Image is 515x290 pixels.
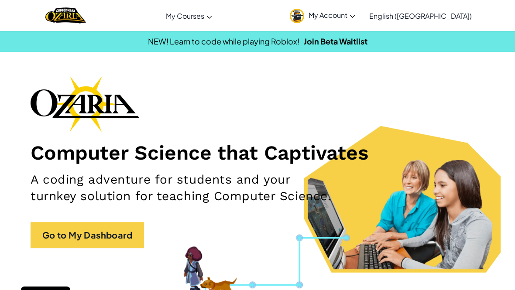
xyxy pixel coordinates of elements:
img: Ozaria branding logo [31,76,140,132]
h2: A coding adventure for students and your turnkey solution for teaching Computer Science. [31,171,335,205]
a: Join Beta Waitlist [304,36,367,46]
span: NEW! Learn to code while playing Roblox! [148,36,299,46]
a: Ozaria by CodeCombat logo [45,7,86,24]
a: English ([GEOGRAPHIC_DATA]) [365,4,476,27]
img: avatar [290,9,304,23]
span: My Courses [166,11,204,20]
a: My Account [285,2,360,29]
span: English ([GEOGRAPHIC_DATA]) [369,11,472,20]
img: Home [45,7,86,24]
a: Go to My Dashboard [31,222,144,248]
a: My Courses [161,4,216,27]
span: My Account [309,10,355,20]
h1: Computer Science that Captivates [31,140,484,165]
